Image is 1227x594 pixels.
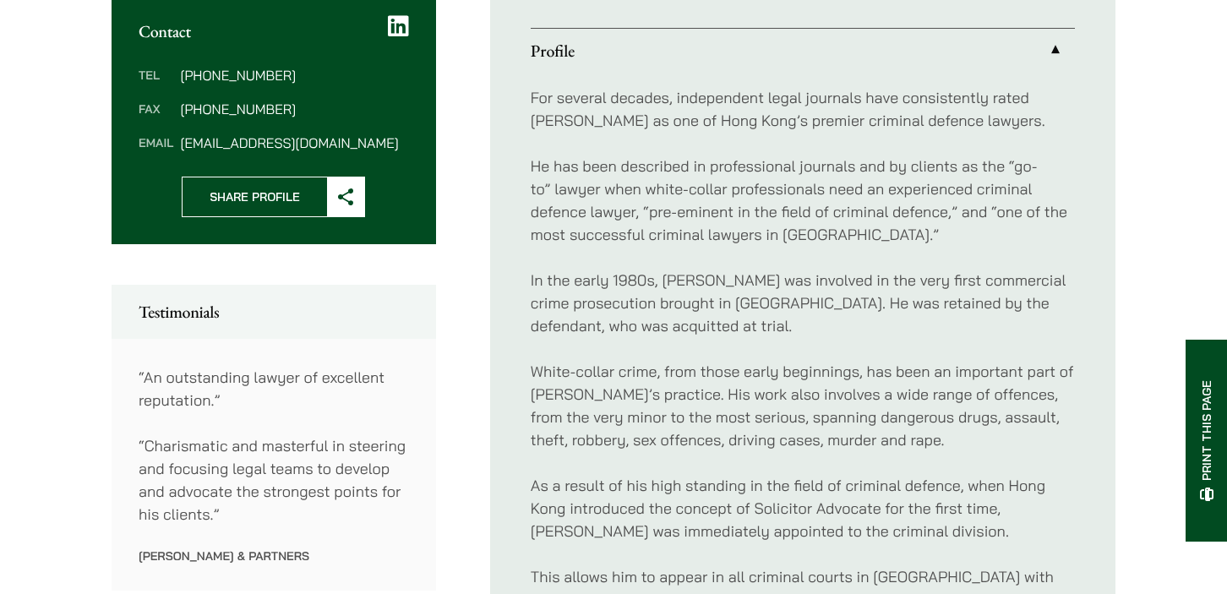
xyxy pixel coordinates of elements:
p: White-collar crime, from those early beginnings, has been an important part of [PERSON_NAME]’s pr... [531,360,1075,451]
button: Share Profile [182,177,365,217]
p: For several decades, independent legal journals have consistently rated [PERSON_NAME] as one of H... [531,86,1075,132]
p: [PERSON_NAME] & Partners [139,548,409,564]
p: He has been described in professional journals and by clients as the “go-to” lawyer when white-co... [531,155,1075,246]
dt: Fax [139,102,173,136]
p: “Charismatic and masterful in steering and focusing legal teams to develop and advocate the stron... [139,434,409,526]
p: “An outstanding lawyer of excellent reputation.” [139,366,409,411]
dd: [PHONE_NUMBER] [180,68,408,82]
p: As a result of his high standing in the field of criminal defence, when Hong Kong introduced the ... [531,474,1075,542]
p: In the early 1980s, [PERSON_NAME] was involved in the very first commercial crime prosecution bro... [531,269,1075,337]
h2: Testimonials [139,302,409,322]
h2: Contact [139,21,409,41]
a: Profile [531,29,1075,73]
dt: Email [139,136,173,150]
dd: [EMAIL_ADDRESS][DOMAIN_NAME] [180,136,408,150]
dt: Tel [139,68,173,102]
dd: [PHONE_NUMBER] [180,102,408,116]
a: LinkedIn [388,14,409,38]
span: Share Profile [183,177,327,216]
